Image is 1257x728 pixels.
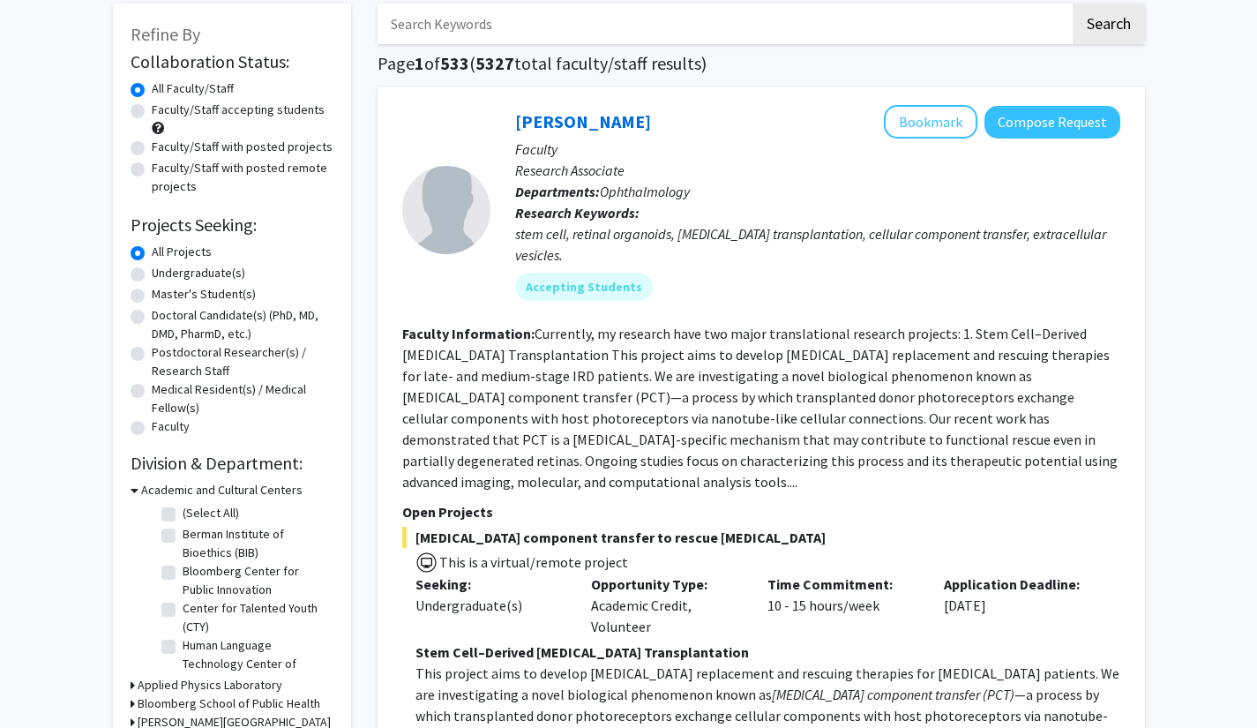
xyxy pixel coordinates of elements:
em: [MEDICAL_DATA] component transfer (PCT) [772,686,1014,703]
p: Faculty [515,139,1120,160]
h3: Academic and Cultural Centers [141,481,303,499]
input: Search Keywords [378,4,1070,44]
b: Departments: [515,183,600,200]
div: Academic Credit, Volunteer [578,574,754,637]
h3: Bloomberg School of Public Health [138,694,320,713]
span: 1 [415,52,424,74]
p: Time Commitment: [767,574,917,595]
label: Faculty [152,417,190,436]
h2: Collaboration Status: [131,51,333,72]
div: stem cell, retinal organoids, [MEDICAL_DATA] transplantation, cellular component transfer, extrac... [515,223,1120,266]
p: Seeking: [415,574,565,595]
p: Opportunity Type: [591,574,741,595]
div: [DATE] [931,574,1107,637]
label: (Select All) [183,504,239,522]
label: Faculty/Staff accepting students [152,101,325,119]
mat-chip: Accepting Students [515,273,653,301]
iframe: Chat [13,649,75,715]
fg-read-more: Currently, my research have two major translational research projects: 1. Stem Cell–Derived [MEDI... [402,325,1118,491]
label: Postdoctoral Researcher(s) / Research Staff [152,343,333,380]
h3: Applied Physics Laboratory [138,676,282,694]
label: Bloomberg Center for Public Innovation [183,562,329,599]
h2: Projects Seeking: [131,214,333,236]
label: Berman Institute of Bioethics (BIB) [183,525,329,562]
button: Compose Request to Ying Liu [984,106,1120,139]
span: This is a virtual/remote project [438,553,628,571]
b: Faculty Information: [402,325,535,342]
button: Search [1073,4,1145,44]
p: Research Associate [515,160,1120,181]
h1: Page of ( total faculty/staff results) [378,53,1145,74]
span: [MEDICAL_DATA] component transfer to rescue [MEDICAL_DATA] [402,527,1120,548]
label: Human Language Technology Center of Excellence (HLTCOE) [183,636,329,692]
strong: Stem Cell–Derived [MEDICAL_DATA] Transplantation [415,643,749,661]
div: 10 - 15 hours/week [754,574,931,637]
label: All Projects [152,243,212,261]
label: Center for Talented Youth (CTY) [183,599,329,636]
label: Faculty/Staff with posted remote projects [152,159,333,196]
span: Refine By [131,23,200,45]
label: Medical Resident(s) / Medical Fellow(s) [152,380,333,417]
label: Undergraduate(s) [152,264,245,282]
a: [PERSON_NAME] [515,110,651,132]
h2: Division & Department: [131,453,333,474]
p: Application Deadline: [944,574,1094,595]
b: Research Keywords: [515,204,640,221]
p: Open Projects [402,501,1120,522]
button: Add Ying Liu to Bookmarks [884,105,977,139]
span: Ophthalmology [600,183,690,200]
label: Master's Student(s) [152,285,256,304]
span: 5327 [475,52,514,74]
div: Undergraduate(s) [415,595,565,616]
span: 533 [440,52,469,74]
label: Doctoral Candidate(s) (PhD, MD, DMD, PharmD, etc.) [152,306,333,343]
label: Faculty/Staff with posted projects [152,138,333,156]
label: All Faculty/Staff [152,79,234,98]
